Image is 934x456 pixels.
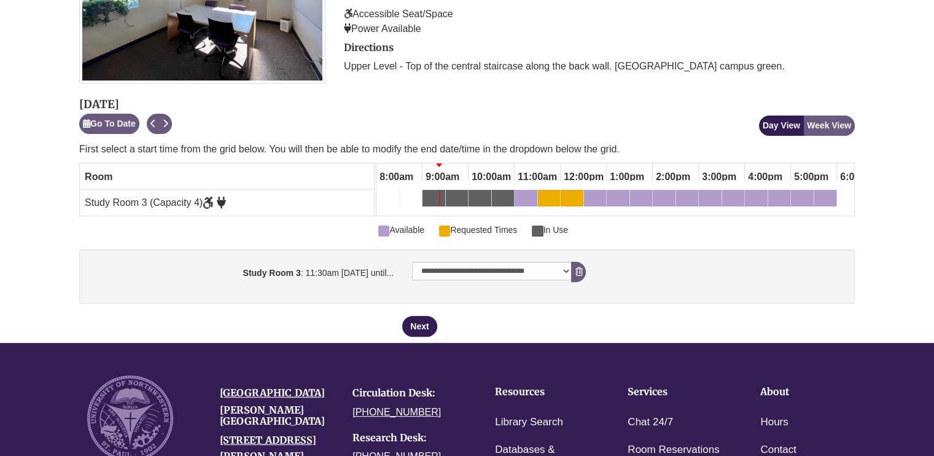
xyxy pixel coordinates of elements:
h4: [PERSON_NAME][GEOGRAPHIC_DATA] [220,405,334,427]
span: 2:00pm [653,167,693,187]
button: Next [402,316,437,337]
div: directions [344,42,855,74]
span: 10:00am [469,167,514,187]
strong: Study Room 3 [243,268,300,278]
a: 4:30pm Friday, September 12, 2025 - Study Room 3 - Available [768,190,790,211]
a: 3:00pm Friday, September 12, 2025 - Study Room 3 - Available [699,190,722,211]
a: [PHONE_NUMBER] [352,407,441,417]
span: Available [378,223,424,237]
span: 3:00pm [699,167,739,187]
div: booking form [79,250,855,337]
a: 2:30pm Friday, September 12, 2025 - Study Room 3 - Available [676,190,698,211]
span: 9:00am [422,167,462,187]
a: 4:00pm Friday, September 12, 2025 - Study Room 3 - Available [745,190,768,211]
h4: About [760,387,855,398]
span: 11:00am [515,167,560,187]
a: 5:30pm Friday, September 12, 2025 - Study Room 3 - Available [814,190,836,211]
a: 1:30pm Friday, September 12, 2025 - Study Room 3 - Available [630,190,652,211]
button: Previous [147,114,160,134]
p: Accessible Seat/Space Power Available [344,7,855,36]
a: [GEOGRAPHIC_DATA] [220,387,325,399]
a: 10:30am Friday, September 12, 2025 - Study Room 3 - In Use [492,190,514,211]
h4: Circulation Desk: [352,388,467,399]
h4: Resources [495,387,590,398]
span: 6:00pm [837,167,878,187]
a: Library Search [495,414,563,431]
p: Upper Level - Top of the central staircase along the back wall. [GEOGRAPHIC_DATA] campus green. [344,59,855,74]
h4: Services [628,387,722,398]
a: 11:30am Friday, September 12, 2025 - Study Room 3 - Available [538,190,560,211]
a: 10:00am Friday, September 12, 2025 - Study Room 3 - In Use [469,190,491,211]
a: Hours [760,414,788,431]
span: Room [85,171,112,182]
span: 4:00pm [745,167,785,187]
a: 12:30pm Friday, September 12, 2025 - Study Room 3 - Available [584,190,606,211]
a: 3:30pm Friday, September 12, 2025 - Study Room 3 - Available [722,190,744,211]
h2: Directions [344,42,855,53]
h2: [DATE] [79,98,172,111]
span: 12:00pm [561,167,607,187]
a: 11:00am Friday, September 12, 2025 - Study Room 3 - Available [515,190,537,211]
a: 5:00pm Friday, September 12, 2025 - Study Room 3 - Available [791,190,814,211]
a: 1:00pm Friday, September 12, 2025 - Study Room 3 - Available [607,190,629,211]
span: Study Room 3 (Capacity 4) [85,197,226,208]
span: In Use [532,223,568,237]
a: 9:00am Friday, September 12, 2025 - Study Room 3 - In Use [422,190,445,211]
button: Go To Date [79,114,139,134]
button: Next [159,114,172,134]
label: : 11:30am [DATE] until... [82,262,403,280]
button: Week View [803,116,855,136]
span: 1:00pm [607,167,647,187]
span: Requested Times [439,223,517,237]
a: 12:00pm Friday, September 12, 2025 - Study Room 3 - Available [561,190,583,211]
a: Chat 24/7 [628,414,673,431]
span: 8:00am [376,167,416,187]
span: 5:00pm [791,167,831,187]
p: First select a start time from the grid below. You will then be able to modify the end date/time ... [79,142,855,157]
button: Day View [759,116,804,136]
a: 2:00pm Friday, September 12, 2025 - Study Room 3 - Available [653,190,675,211]
a: 9:30am Friday, September 12, 2025 - Study Room 3 - In Use [446,190,468,211]
h4: Research Desk: [352,433,467,444]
